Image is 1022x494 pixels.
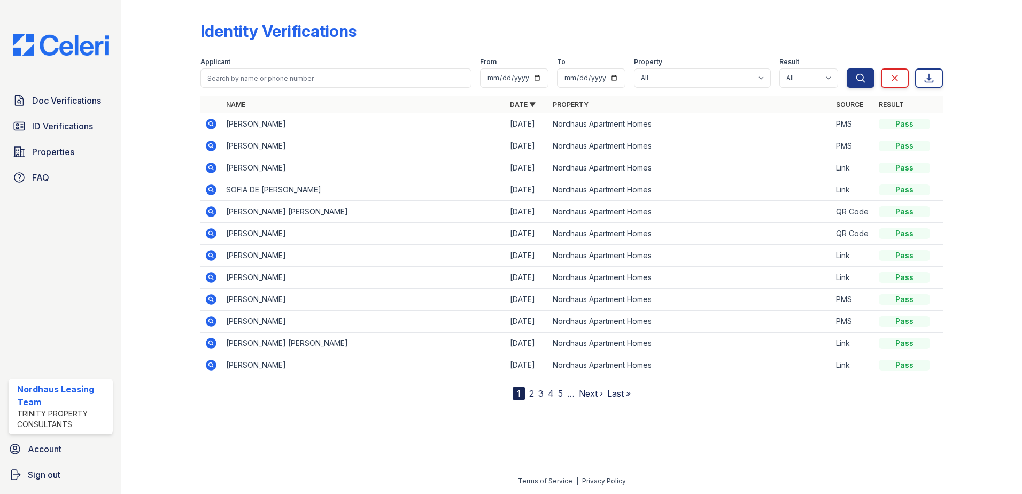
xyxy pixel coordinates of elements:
td: [PERSON_NAME] [222,135,506,157]
td: PMS [832,311,874,333]
td: [PERSON_NAME] [PERSON_NAME] [222,333,506,354]
div: Pass [879,316,930,327]
a: FAQ [9,167,113,188]
td: [DATE] [506,223,548,245]
a: 5 [558,388,563,399]
input: Search by name or phone number [200,68,471,88]
span: Account [28,443,61,456]
div: Pass [879,119,930,129]
td: [DATE] [506,245,548,267]
td: Nordhaus Apartment Homes [548,223,832,245]
span: … [567,387,575,400]
a: ID Verifications [9,115,113,137]
label: From [480,58,497,66]
td: PMS [832,113,874,135]
td: Nordhaus Apartment Homes [548,311,832,333]
td: [PERSON_NAME] [222,245,506,267]
span: Sign out [28,468,60,481]
td: PMS [832,135,874,157]
div: Pass [879,228,930,239]
td: [DATE] [506,311,548,333]
td: [DATE] [506,267,548,289]
td: Link [832,333,874,354]
td: Link [832,267,874,289]
a: Source [836,101,863,109]
a: 2 [529,388,534,399]
td: [DATE] [506,179,548,201]
td: QR Code [832,201,874,223]
label: Applicant [200,58,230,66]
a: Last » [607,388,631,399]
div: Pass [879,206,930,217]
div: Pass [879,250,930,261]
td: [DATE] [506,354,548,376]
span: Properties [32,145,74,158]
td: [PERSON_NAME] [PERSON_NAME] [222,201,506,223]
div: Pass [879,338,930,349]
td: Nordhaus Apartment Homes [548,113,832,135]
a: 3 [538,388,544,399]
td: [PERSON_NAME] [222,113,506,135]
span: Doc Verifications [32,94,101,107]
td: [DATE] [506,201,548,223]
a: Next › [579,388,603,399]
a: Name [226,101,245,109]
td: [DATE] [506,135,548,157]
div: Pass [879,141,930,151]
td: [PERSON_NAME] [222,267,506,289]
td: [DATE] [506,289,548,311]
div: Pass [879,184,930,195]
a: Account [4,438,117,460]
a: Date ▼ [510,101,536,109]
a: Terms of Service [518,477,572,485]
span: FAQ [32,171,49,184]
td: [PERSON_NAME] [222,157,506,179]
label: Result [779,58,799,66]
td: Nordhaus Apartment Homes [548,157,832,179]
td: Nordhaus Apartment Homes [548,135,832,157]
a: Result [879,101,904,109]
a: Sign out [4,464,117,485]
div: Pass [879,360,930,371]
a: Doc Verifications [9,90,113,111]
td: [DATE] [506,113,548,135]
a: Property [553,101,589,109]
td: [PERSON_NAME] [222,289,506,311]
td: [DATE] [506,157,548,179]
div: | [576,477,578,485]
td: [DATE] [506,333,548,354]
td: [PERSON_NAME] [222,223,506,245]
label: Property [634,58,662,66]
label: To [557,58,566,66]
td: Link [832,157,874,179]
td: PMS [832,289,874,311]
a: 4 [548,388,554,399]
div: Identity Verifications [200,21,357,41]
div: Pass [879,294,930,305]
td: SOFIA DE [PERSON_NAME] [222,179,506,201]
span: ID Verifications [32,120,93,133]
td: Link [832,245,874,267]
td: Nordhaus Apartment Homes [548,267,832,289]
td: Nordhaus Apartment Homes [548,245,832,267]
td: Nordhaus Apartment Homes [548,333,832,354]
img: CE_Logo_Blue-a8612792a0a2168367f1c8372b55b34899dd931a85d93a1a3d3e32e68fde9ad4.png [4,34,117,56]
a: Properties [9,141,113,163]
div: 1 [513,387,525,400]
td: Link [832,179,874,201]
td: Nordhaus Apartment Homes [548,354,832,376]
div: Nordhaus Leasing Team [17,383,109,408]
div: Pass [879,163,930,173]
td: [PERSON_NAME] [222,354,506,376]
td: Nordhaus Apartment Homes [548,201,832,223]
td: Nordhaus Apartment Homes [548,179,832,201]
div: Trinity Property Consultants [17,408,109,430]
td: [PERSON_NAME] [222,311,506,333]
td: QR Code [832,223,874,245]
div: Pass [879,272,930,283]
td: Nordhaus Apartment Homes [548,289,832,311]
td: Link [832,354,874,376]
a: Privacy Policy [582,477,626,485]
